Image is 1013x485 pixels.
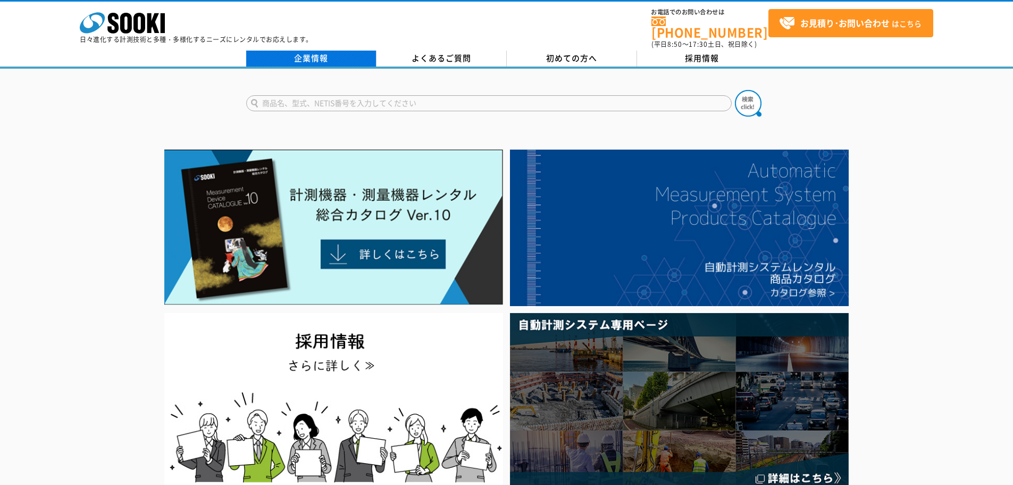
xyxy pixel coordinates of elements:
[667,39,682,49] span: 8:50
[246,95,732,111] input: 商品名、型式、NETIS番号を入力してください
[507,51,637,67] a: 初めての方へ
[689,39,708,49] span: 17:30
[546,52,597,64] span: 初めての方へ
[510,150,849,306] img: 自動計測システムカタログ
[637,51,767,67] a: 採用情報
[768,9,933,37] a: お見積り･お問い合わせはこちら
[779,15,922,31] span: はこちら
[246,51,376,67] a: 企業情報
[651,9,768,15] span: お電話でのお問い合わせは
[164,150,503,305] img: Catalog Ver10
[651,39,757,49] span: (平日 ～ 土日、祝日除く)
[376,51,507,67] a: よくあるご質問
[800,17,890,29] strong: お見積り･お問い合わせ
[80,36,313,43] p: 日々進化する計測技術と多種・多様化するニーズにレンタルでお応えします。
[735,90,761,117] img: btn_search.png
[651,17,768,38] a: [PHONE_NUMBER]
